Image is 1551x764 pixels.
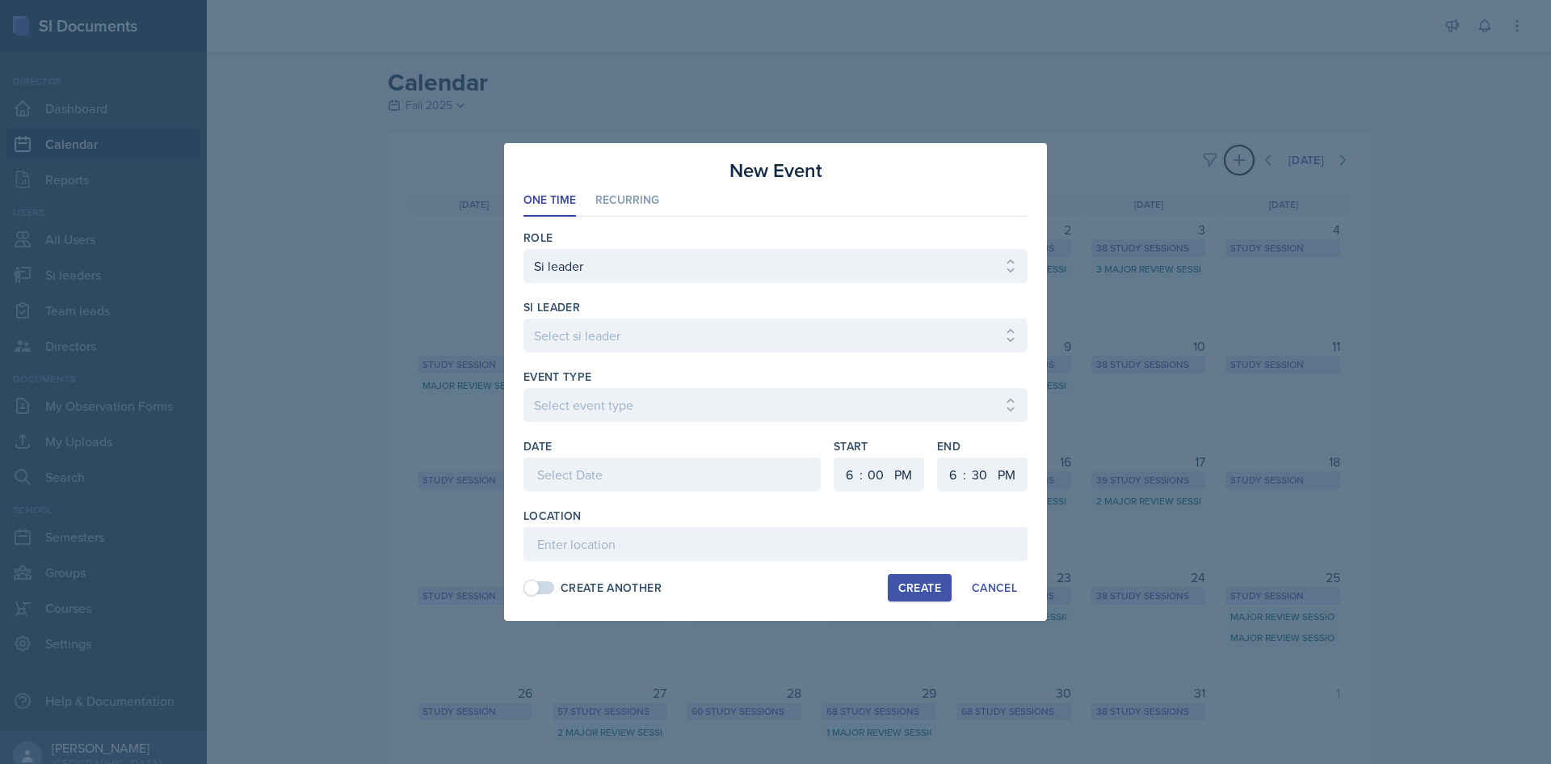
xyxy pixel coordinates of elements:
[595,185,659,217] li: Recurring
[523,527,1028,561] input: Enter location
[729,156,822,185] h3: New Event
[963,465,966,484] div: :
[523,299,580,315] label: si leader
[937,438,1028,454] label: End
[523,369,592,385] label: Event Type
[961,574,1028,601] button: Cancel
[523,230,553,246] label: Role
[561,580,662,597] div: Create Another
[523,508,582,524] label: Location
[523,438,552,454] label: Date
[523,185,576,217] li: One Time
[972,581,1017,594] div: Cancel
[860,465,863,484] div: :
[834,438,924,454] label: Start
[888,574,952,601] button: Create
[898,581,941,594] div: Create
